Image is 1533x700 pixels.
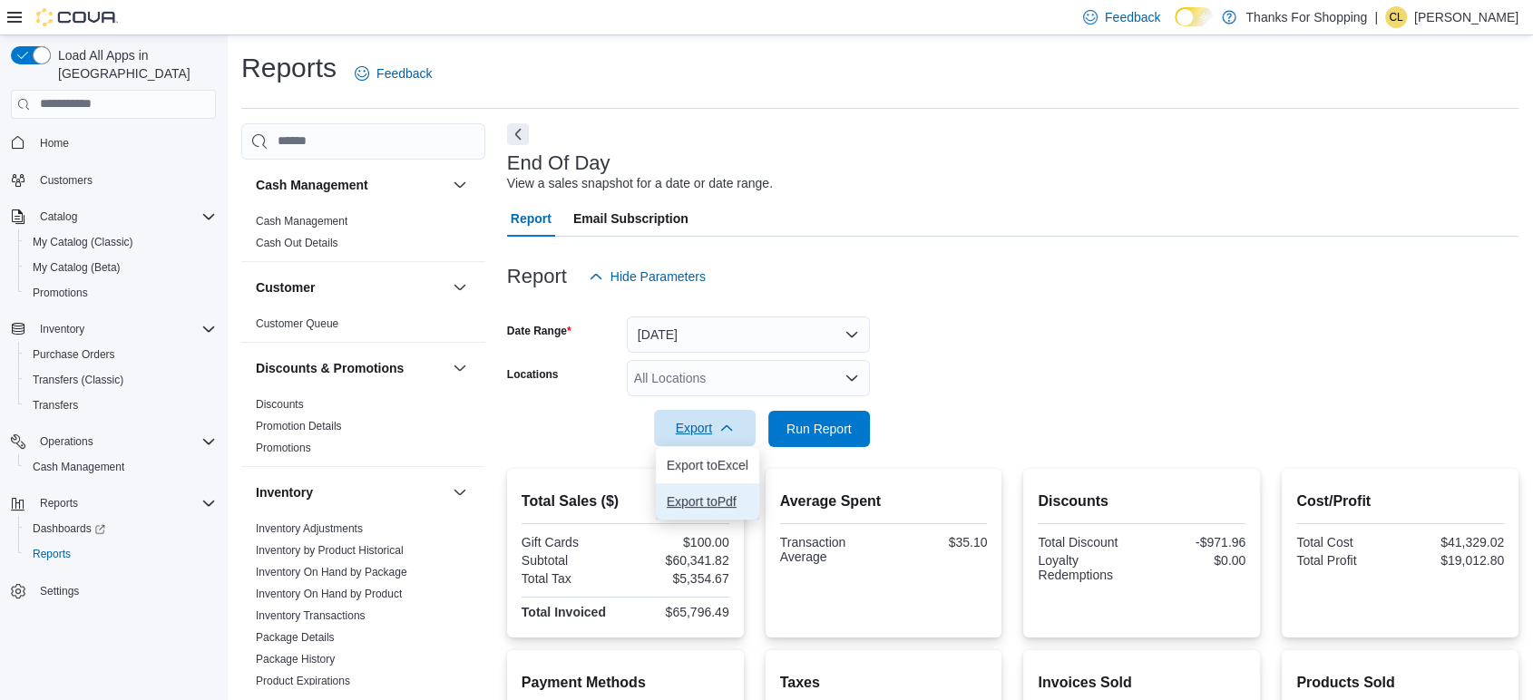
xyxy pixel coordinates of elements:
span: Catalog [40,209,77,224]
div: -$971.96 [1146,535,1245,549]
button: Promotions [18,280,223,306]
span: My Catalog (Classic) [33,235,133,249]
div: $60,341.82 [629,553,728,568]
button: Export toPdf [656,483,759,520]
div: Total Tax [522,571,621,586]
button: Export toExcel [656,447,759,483]
span: My Catalog (Beta) [33,260,121,275]
span: Transfers (Classic) [33,373,123,387]
h3: Customer [256,278,315,297]
span: Run Report [786,420,852,438]
a: Customers [33,170,100,191]
span: Catalog [33,206,216,228]
button: Catalog [4,204,223,229]
span: Package Details [256,630,335,645]
button: Discounts & Promotions [449,357,471,379]
strong: Total Invoiced [522,605,606,619]
span: Package History [256,652,335,666]
h3: End Of Day [507,152,610,174]
h3: Report [507,266,567,287]
button: Cash Management [18,454,223,480]
span: Email Subscription [573,200,688,237]
a: Cash Management [25,456,132,478]
button: Cash Management [256,176,445,194]
button: Discounts & Promotions [256,359,445,377]
span: Dark Mode [1175,26,1176,27]
h3: Inventory [256,483,313,501]
h2: Taxes [780,672,988,694]
div: Loyalty Redemptions [1038,553,1138,582]
span: Reports [33,547,71,561]
button: Customer [449,277,471,298]
div: View a sales snapshot for a date or date range. [507,174,773,193]
span: Promotions [25,282,216,304]
div: Total Cost [1296,535,1396,549]
span: Promotions [256,441,311,455]
h2: Products Sold [1296,672,1504,694]
button: Run Report [768,411,870,447]
p: | [1374,6,1378,28]
span: Settings [40,584,79,598]
a: Cash Out Details [256,237,338,249]
button: Export [654,410,756,446]
h2: Cost/Profit [1296,491,1504,512]
button: My Catalog (Classic) [18,229,223,255]
span: Discounts [256,397,304,412]
button: [DATE] [627,316,870,353]
a: My Catalog (Beta) [25,257,128,278]
span: Transfers (Classic) [25,369,216,391]
a: Customer Queue [256,317,338,330]
div: Discounts & Promotions [241,394,485,466]
a: Dashboards [25,518,112,540]
button: Transfers [18,393,223,418]
span: Inventory On Hand by Package [256,565,407,579]
span: Promotion Details [256,419,342,433]
a: Settings [33,580,86,602]
a: Inventory by Product Historical [256,544,404,557]
a: Transfers (Classic) [25,369,131,391]
button: Inventory [4,316,223,342]
span: My Catalog (Classic) [25,231,216,253]
span: Reports [40,496,78,510]
span: Operations [33,431,216,452]
button: Hide Parameters [581,258,713,295]
label: Locations [507,367,559,382]
nav: Complex example [11,122,216,652]
h2: Discounts [1038,491,1245,512]
span: Customers [40,173,93,188]
a: My Catalog (Classic) [25,231,141,253]
button: Open list of options [845,371,859,385]
button: Customers [4,167,223,193]
a: Discounts [256,398,304,411]
a: Promotions [256,442,311,454]
span: Load All Apps in [GEOGRAPHIC_DATA] [51,46,216,83]
span: Dashboards [25,518,216,540]
a: Home [33,132,76,154]
span: Customer Queue [256,316,338,331]
a: Inventory On Hand by Package [256,566,407,578]
span: Promotions [33,286,88,300]
span: Inventory On Hand by Product [256,587,402,601]
p: Thanks For Shopping [1245,6,1367,28]
span: Settings [33,579,216,602]
span: Home [40,136,69,151]
a: Product Expirations [256,675,350,687]
button: Operations [4,429,223,454]
span: Inventory [40,322,84,336]
a: Reports [25,543,78,565]
img: Cova [36,8,118,26]
span: Inventory Transactions [256,608,366,623]
button: Customer [256,278,445,297]
div: Transaction Average [780,535,880,564]
span: Hide Parameters [610,267,706,286]
div: Gift Cards [522,535,621,549]
span: Product Expirations [256,674,350,688]
span: Customers [33,169,216,191]
button: Transfers (Classic) [18,367,223,393]
div: Total Profit [1296,553,1396,568]
span: Home [33,131,216,154]
span: Cash Management [33,460,124,474]
span: Inventory Adjustments [256,521,363,536]
h2: Invoices Sold [1038,672,1245,694]
span: Cash Management [256,214,347,228]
